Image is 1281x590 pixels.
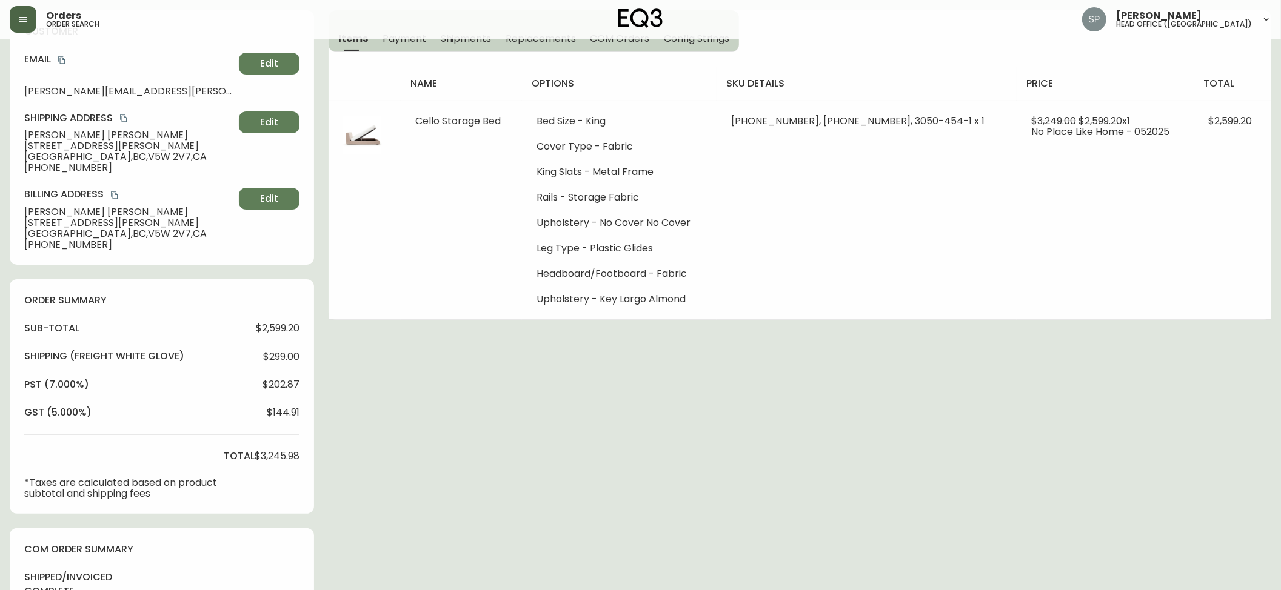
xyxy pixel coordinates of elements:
[24,188,234,201] h4: Billing Address
[1026,77,1185,90] h4: price
[24,350,184,363] h4: Shipping ( Freight White Glove )
[56,54,68,66] button: copy
[537,116,701,127] li: Bed Size - King
[24,477,255,499] p: *Taxes are calculated based on product subtotal and shipping fees
[267,407,299,418] span: $144.91
[618,8,663,28] img: logo
[109,189,121,201] button: copy
[260,192,278,205] span: Edit
[506,32,575,45] span: Replacements
[256,323,299,334] span: $2,599.20
[24,239,234,250] span: [PHONE_NUMBER]
[1079,114,1130,128] span: $2,599.20 x 1
[263,379,299,390] span: $202.87
[537,243,701,254] li: Leg Type - Plastic Glides
[1116,11,1202,21] span: [PERSON_NAME]
[415,114,501,128] span: Cello Storage Bed
[260,57,278,70] span: Edit
[343,116,382,154] img: 45241420-8630-4ac5-a831-cec8f4bef19eOptional[cello-queen-fabric-storage-bed].jpg
[24,207,234,217] span: [PERSON_NAME] [PERSON_NAME]
[726,77,1007,90] h4: sku details
[24,217,234,228] span: [STREET_ADDRESS][PERSON_NAME]
[255,451,299,462] span: $3,245.98
[24,322,79,335] h4: sub-total
[24,406,92,419] h4: gst (5.000%)
[1116,21,1252,28] h5: head office ([GEOGRAPHIC_DATA])
[24,111,234,125] h4: Shipping Address
[532,77,706,90] h4: options
[24,543,299,556] h4: com order summary
[410,77,512,90] h4: name
[239,188,299,210] button: Edit
[1209,114,1253,128] span: $2,599.20
[1031,114,1076,128] span: $3,249.00
[260,116,278,129] span: Edit
[24,162,234,173] span: [PHONE_NUMBER]
[46,11,81,21] span: Orders
[537,294,701,305] li: Upholstery - Key Largo Almond
[24,294,299,307] h4: order summary
[537,192,701,203] li: Rails - Storage Fabric
[441,32,492,45] span: Shipments
[24,228,234,239] span: [GEOGRAPHIC_DATA] , BC , V5W 2V7 , CA
[24,151,234,162] span: [GEOGRAPHIC_DATA] , BC , V5W 2V7 , CA
[239,53,299,75] button: Edit
[24,53,234,66] h4: Email
[24,130,234,141] span: [PERSON_NAME] [PERSON_NAME]
[46,21,99,28] h5: order search
[1204,77,1262,90] h4: total
[224,449,255,463] h4: total
[537,167,701,177] li: King Slats - Metal Frame
[239,111,299,133] button: Edit
[338,32,368,45] span: Items
[664,32,729,45] span: Config Strings
[24,141,234,151] span: [STREET_ADDRESS][PERSON_NAME]
[590,32,650,45] span: COM Orders
[263,351,299,362] span: $299.00
[537,141,701,152] li: Cover Type - Fabric
[24,378,89,391] h4: pst (7.000%)
[1082,7,1106,31] img: 0cb179e7bf3690758a1aaa5f0aafa0b4
[118,112,130,124] button: copy
[537,268,701,279] li: Headboard/Footboard - Fabric
[383,32,426,45] span: Payment
[537,217,701,228] li: Upholstery - No Cover No Cover
[1031,125,1169,139] span: No Place Like Home - 052025
[731,114,985,128] span: [PHONE_NUMBER], [PHONE_NUMBER], 3050-454-1 x 1
[24,86,234,97] span: [PERSON_NAME][EMAIL_ADDRESS][PERSON_NAME][DOMAIN_NAME]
